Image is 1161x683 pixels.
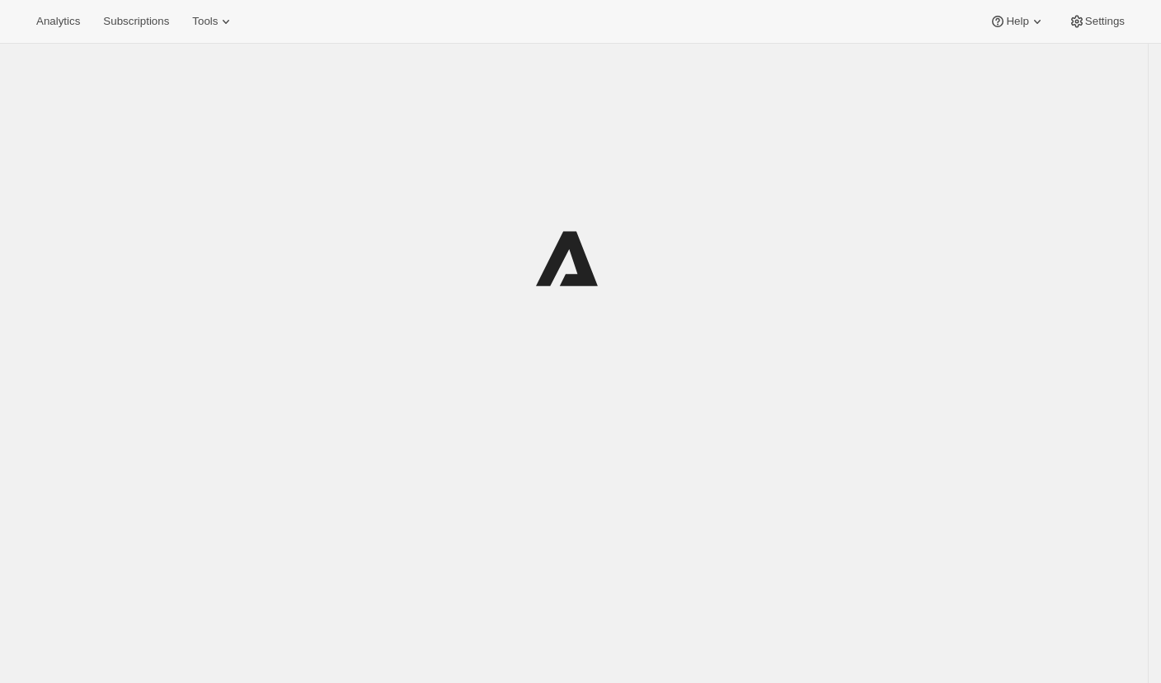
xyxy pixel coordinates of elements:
span: Tools [192,15,218,28]
button: Help [980,10,1055,33]
span: Subscriptions [103,15,169,28]
span: Analytics [36,15,80,28]
span: Settings [1085,15,1125,28]
span: Help [1006,15,1028,28]
button: Subscriptions [93,10,179,33]
button: Tools [182,10,244,33]
button: Analytics [26,10,90,33]
button: Settings [1059,10,1135,33]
